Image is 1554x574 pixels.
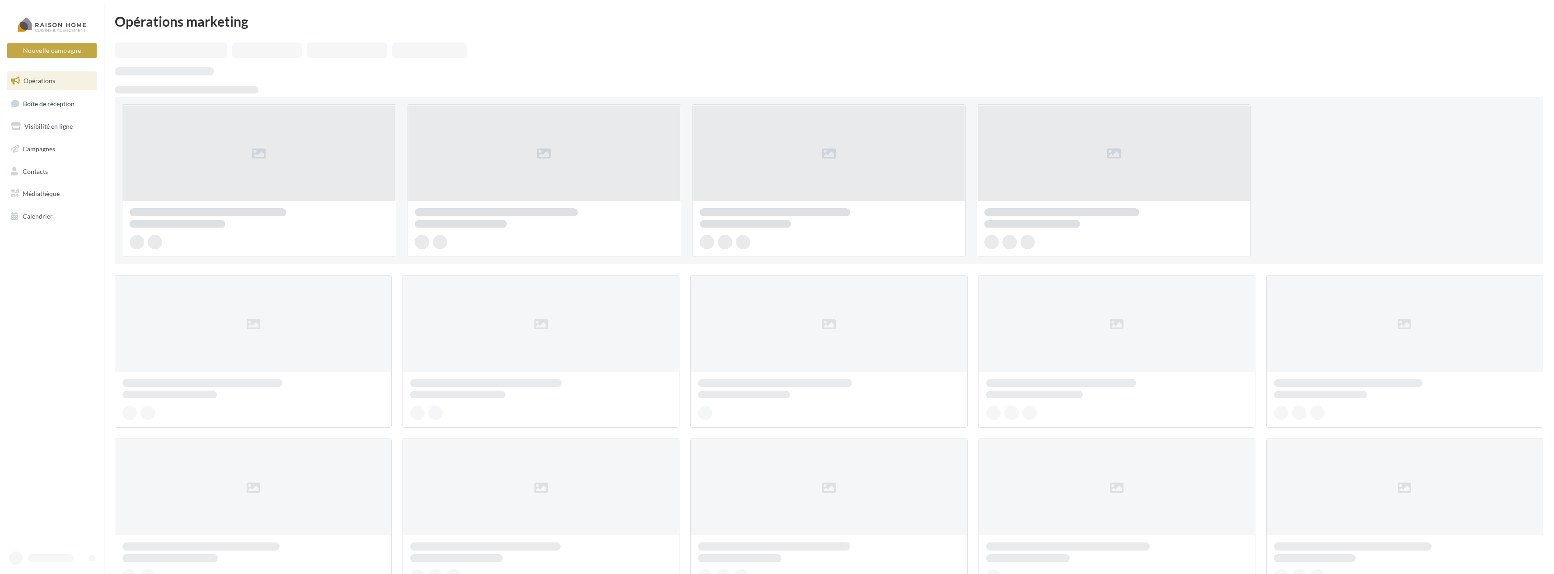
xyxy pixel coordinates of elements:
[5,94,98,113] a: Boîte de réception
[23,145,55,153] span: Campagnes
[5,207,98,226] a: Calendrier
[115,14,1543,28] div: Opérations marketing
[23,77,55,84] span: Opérations
[23,190,60,197] span: Médiathèque
[5,184,98,203] a: Médiathèque
[24,122,73,130] span: Visibilité en ligne
[5,71,98,90] a: Opérations
[23,99,75,107] span: Boîte de réception
[23,212,53,220] span: Calendrier
[5,140,98,159] a: Campagnes
[5,162,98,181] a: Contacts
[23,167,48,175] span: Contacts
[7,43,97,58] button: Nouvelle campagne
[5,117,98,136] a: Visibilité en ligne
